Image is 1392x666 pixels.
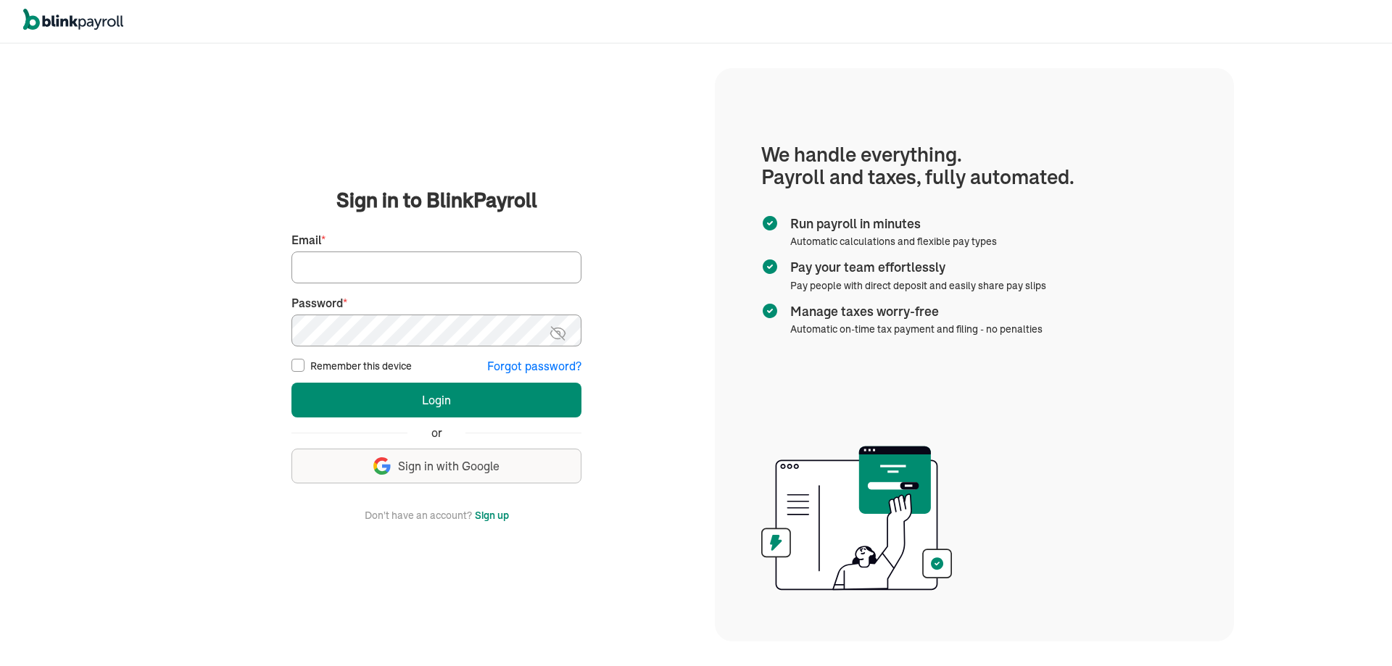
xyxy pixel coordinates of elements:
label: Email [291,232,581,249]
img: eye [549,325,567,342]
span: Automatic on-time tax payment and filing - no penalties [790,322,1043,336]
span: Run payroll in minutes [790,215,991,233]
button: Sign in with Google [291,449,581,483]
img: logo [23,9,123,30]
label: Remember this device [310,359,412,373]
span: Pay people with direct deposit and easily share pay slips [790,279,1046,292]
input: Your email address [291,251,581,283]
h1: We handle everything. Payroll and taxes, fully automated. [761,143,1188,188]
img: illustration [761,441,952,595]
label: Password [291,295,581,312]
span: Sign in to BlinkPayroll [336,186,537,215]
img: checkmark [761,302,779,320]
span: Don't have an account? [365,507,472,524]
button: Sign up [475,507,509,524]
span: Pay your team effortlessly [790,258,1040,277]
span: Automatic calculations and flexible pay types [790,235,997,248]
span: or [431,425,442,441]
img: checkmark [761,258,779,275]
span: Sign in with Google [398,458,500,475]
span: Manage taxes worry-free [790,302,1037,321]
button: Login [291,383,581,417]
button: Forgot password? [487,358,581,375]
img: google [373,457,391,475]
img: checkmark [761,215,779,232]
